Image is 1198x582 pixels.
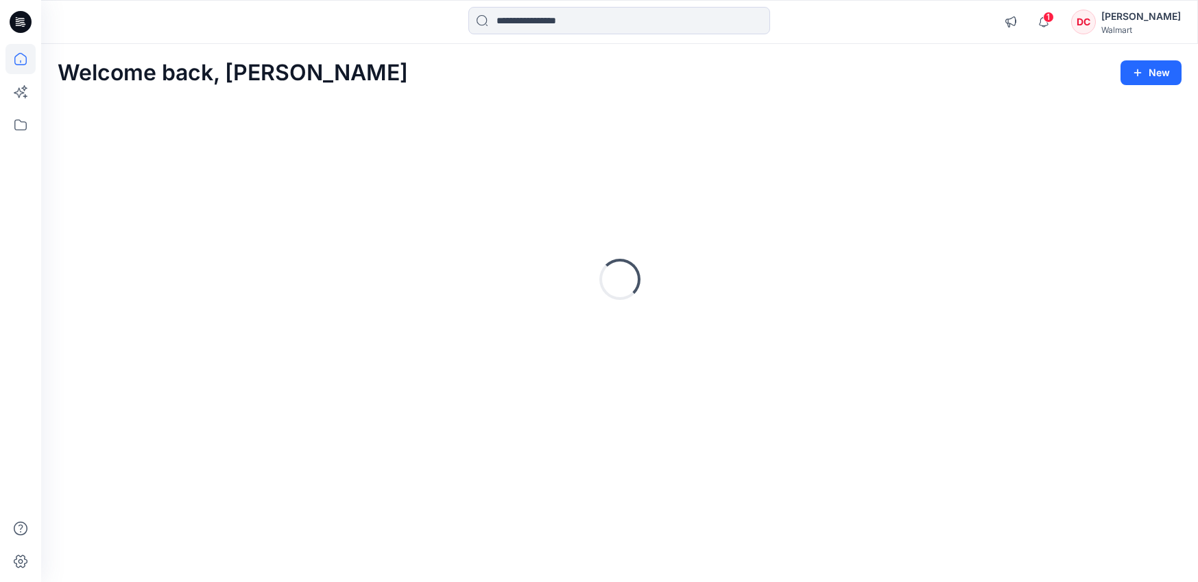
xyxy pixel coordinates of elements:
span: 1 [1043,12,1054,23]
div: Walmart [1101,25,1181,35]
div: [PERSON_NAME] [1101,8,1181,25]
h2: Welcome back, [PERSON_NAME] [58,60,408,86]
button: New [1121,60,1182,85]
div: DC [1071,10,1096,34]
